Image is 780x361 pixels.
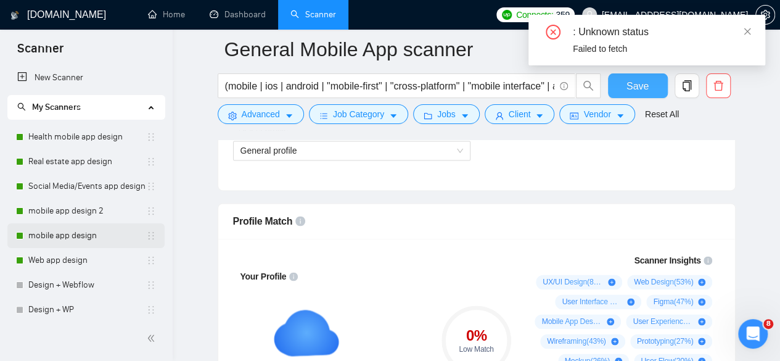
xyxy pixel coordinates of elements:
[698,338,705,345] span: plus-circle
[146,255,156,265] span: holder
[441,346,511,353] div: Low Match
[509,107,531,121] span: Client
[577,80,600,91] span: search
[228,111,237,120] span: setting
[319,111,328,120] span: bars
[637,336,693,346] span: Prototyping ( 27 %)
[148,9,185,20] a: homeHome
[562,297,622,307] span: User Interface Design ( 48 %)
[743,27,752,36] span: close
[763,319,773,329] span: 8
[413,104,480,124] button: folderJobscaret-down
[7,125,165,149] li: Health mobile app design
[541,317,602,326] span: Mobile App Design ( 45 %)
[461,111,469,120] span: caret-down
[289,272,298,281] span: info-circle
[146,181,156,191] span: holder
[698,298,705,305] span: plus-circle
[28,248,146,273] a: Web app design
[698,318,705,325] span: plus-circle
[28,297,146,322] a: Design + WP
[28,149,146,174] a: Real estate app design
[240,272,287,281] span: Your Profile
[233,216,293,226] span: Profile Match
[485,104,555,124] button: userClientcaret-down
[7,273,165,297] li: Design + Webflow
[7,297,165,322] li: Design + WP
[224,34,710,65] input: Scanner name...
[516,8,553,22] span: Connects:
[573,42,750,56] div: Failed to fetch
[28,174,146,199] a: Social Media/Events app design
[7,223,165,248] li: mobile app design
[309,104,408,124] button: barsJob Categorycaret-down
[608,73,668,98] button: Save
[755,10,775,20] a: setting
[210,9,266,20] a: dashboardDashboard
[698,278,705,286] span: plus-circle
[218,104,304,124] button: settingAdvancedcaret-down
[570,111,578,120] span: idcard
[7,65,165,90] li: New Scanner
[645,107,679,121] a: Reset All
[240,146,297,156] span: General profile
[32,102,81,112] span: My Scanners
[295,216,305,226] span: info-circle
[7,149,165,174] li: Real estate app design
[546,25,560,39] span: close-circle
[607,318,614,325] span: plus-circle
[573,25,750,39] div: : Unknown status
[333,107,384,121] span: Job Category
[7,248,165,273] li: Web app design
[583,107,610,121] span: Vendor
[707,80,730,91] span: delete
[242,107,280,121] span: Advanced
[675,73,699,98] button: copy
[706,73,731,98] button: delete
[627,298,634,305] span: plus-circle
[704,256,712,265] span: info-circle
[633,317,693,326] span: User Experience Design ( 43 %)
[755,5,775,25] button: setting
[535,111,544,120] span: caret-down
[28,199,146,223] a: mobile app design 2
[653,297,693,307] span: Figma ( 47 %)
[146,280,156,290] span: holder
[28,223,146,248] a: mobile app design
[225,78,554,94] input: Search Freelance Jobs...
[146,132,156,142] span: holder
[634,277,693,287] span: Web Design ( 53 %)
[285,111,294,120] span: caret-down
[441,328,511,343] div: 0 %
[547,336,606,346] span: Wireframing ( 43 %)
[626,78,649,94] span: Save
[10,6,19,25] img: logo
[585,10,594,19] span: user
[146,157,156,167] span: holder
[556,8,569,22] span: 359
[146,206,156,216] span: holder
[147,332,159,344] span: double-left
[146,231,156,241] span: holder
[146,305,156,315] span: holder
[559,104,634,124] button: idcardVendorcaret-down
[634,256,700,265] span: Scanner Insights
[495,111,504,120] span: user
[611,338,618,345] span: plus-circle
[290,9,336,20] a: searchScanner
[675,80,699,91] span: copy
[616,111,625,120] span: caret-down
[17,102,81,112] span: My Scanners
[28,125,146,149] a: Health mobile app design
[543,277,603,287] span: UX/UI Design ( 83 %)
[576,73,601,98] button: search
[738,319,768,349] iframe: Intercom live chat
[424,111,432,120] span: folder
[28,273,146,297] a: Design + Webflow
[7,39,73,65] span: Scanner
[437,107,456,121] span: Jobs
[608,278,615,286] span: plus-circle
[560,82,568,90] span: info-circle
[17,102,26,111] span: search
